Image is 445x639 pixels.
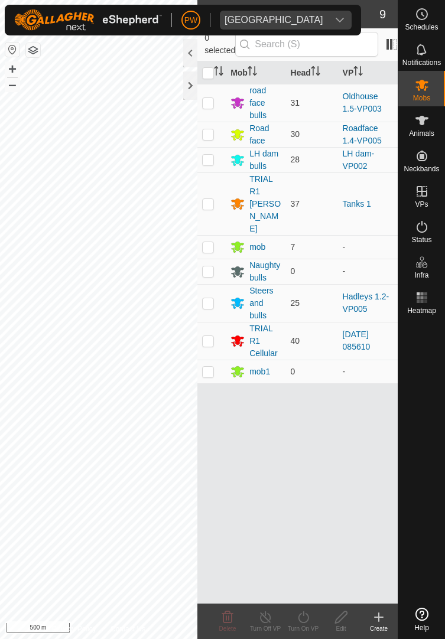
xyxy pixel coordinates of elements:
span: Animals [409,130,434,137]
span: 7 [291,242,295,252]
span: PW [184,14,198,27]
th: Head [286,61,338,84]
span: 0 selected [204,32,235,57]
span: Kawhia Farm [220,11,328,30]
p-sorticon: Activate to sort [311,68,320,77]
button: Map Layers [26,43,40,57]
td: - [338,235,398,259]
span: 25 [291,298,300,308]
p-sorticon: Activate to sort [353,68,363,77]
p-sorticon: Activate to sort [248,68,257,77]
span: Mobs [413,94,430,102]
td: - [338,259,398,284]
span: 9 [379,5,386,23]
a: LH dam-VP002 [343,149,375,171]
span: Heatmap [407,307,436,314]
div: mob1 [249,366,270,378]
span: VPs [415,201,428,208]
div: Turn On VP [284,624,322,633]
div: TRIAL R1 [PERSON_NAME] [249,173,281,235]
div: Turn Off VP [246,624,284,633]
a: Tanks 1 [343,199,371,208]
span: 37 [291,199,300,208]
p-sorticon: Activate to sort [214,68,223,77]
span: Neckbands [404,165,439,172]
button: + [5,62,20,76]
a: Contact Us [111,624,145,634]
a: [DATE] 085610 [343,330,371,351]
span: 31 [291,98,300,107]
input: Search (S) [235,32,378,57]
th: VP [338,61,398,84]
span: 30 [291,129,300,139]
div: Road face [249,122,281,147]
span: Help [414,624,429,631]
img: Gallagher Logo [14,9,162,31]
span: Infra [414,272,428,279]
span: Notifications [402,59,441,66]
span: 28 [291,155,300,164]
span: Delete [219,625,236,632]
div: dropdown trigger [328,11,352,30]
div: TRIAL R1 Cellular [249,322,281,360]
div: mob [249,241,265,253]
a: Help [398,603,445,636]
span: Schedules [405,24,438,31]
button: Reset Map [5,43,20,57]
div: LH dam bulls [249,148,281,172]
a: Roadface 1.4-VP005 [343,123,382,145]
span: 0 [291,266,295,276]
div: [GEOGRAPHIC_DATA] [225,15,323,25]
div: Edit [322,624,360,633]
div: Naughty bulls [249,259,281,284]
button: – [5,77,20,92]
a: Privacy Policy [52,624,96,634]
div: Create [360,624,398,633]
td: - [338,360,398,383]
a: Hadleys 1.2-VP005 [343,292,389,314]
div: road face bulls [249,84,281,122]
span: 40 [291,336,300,345]
a: Oldhouse 1.5-VP003 [343,92,382,113]
span: 0 [291,367,295,376]
span: Status [411,236,431,243]
th: Mob [226,61,285,84]
div: Steers and bulls [249,285,281,322]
